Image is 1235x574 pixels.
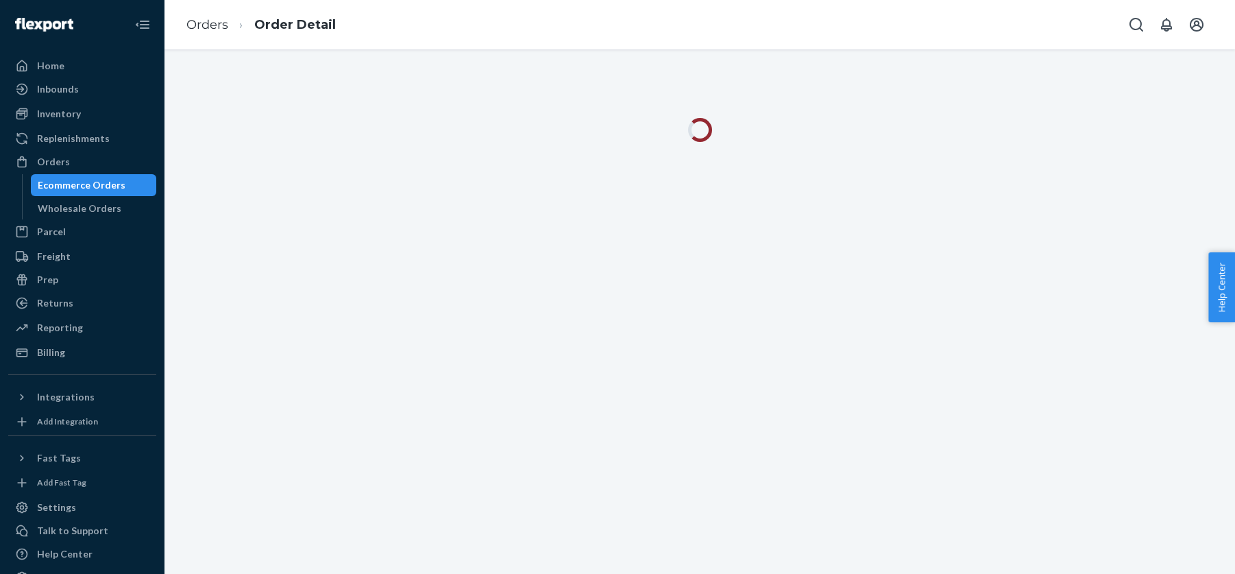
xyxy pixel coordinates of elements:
[8,269,156,291] a: Prep
[8,520,156,542] button: Talk to Support
[1123,11,1150,38] button: Open Search Box
[8,128,156,150] a: Replenishments
[129,11,156,38] button: Close Navigation
[8,246,156,267] a: Freight
[37,107,81,121] div: Inventory
[37,501,76,514] div: Settings
[37,225,66,239] div: Parcel
[37,477,86,488] div: Add Fast Tag
[8,475,156,491] a: Add Fast Tag
[8,317,156,339] a: Reporting
[186,17,228,32] a: Orders
[37,390,95,404] div: Integrations
[254,17,336,32] a: Order Detail
[15,18,73,32] img: Flexport logo
[8,151,156,173] a: Orders
[1153,11,1180,38] button: Open notifications
[37,346,65,359] div: Billing
[8,103,156,125] a: Inventory
[37,416,98,427] div: Add Integration
[37,273,58,287] div: Prep
[37,59,64,73] div: Home
[37,82,79,96] div: Inbounds
[37,524,108,538] div: Talk to Support
[8,78,156,100] a: Inbounds
[37,451,81,465] div: Fast Tags
[37,250,71,263] div: Freight
[38,178,125,192] div: Ecommerce Orders
[8,414,156,430] a: Add Integration
[31,174,157,196] a: Ecommerce Orders
[37,321,83,335] div: Reporting
[37,547,93,561] div: Help Center
[37,155,70,169] div: Orders
[38,202,121,215] div: Wholesale Orders
[8,543,156,565] a: Help Center
[8,55,156,77] a: Home
[1208,252,1235,322] button: Help Center
[31,198,157,219] a: Wholesale Orders
[8,342,156,363] a: Billing
[8,447,156,469] button: Fast Tags
[175,5,347,45] ol: breadcrumbs
[8,497,156,518] a: Settings
[8,221,156,243] a: Parcel
[37,132,110,145] div: Replenishments
[8,292,156,314] a: Returns
[37,296,73,310] div: Returns
[1183,11,1210,38] button: Open account menu
[8,386,156,408] button: Integrations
